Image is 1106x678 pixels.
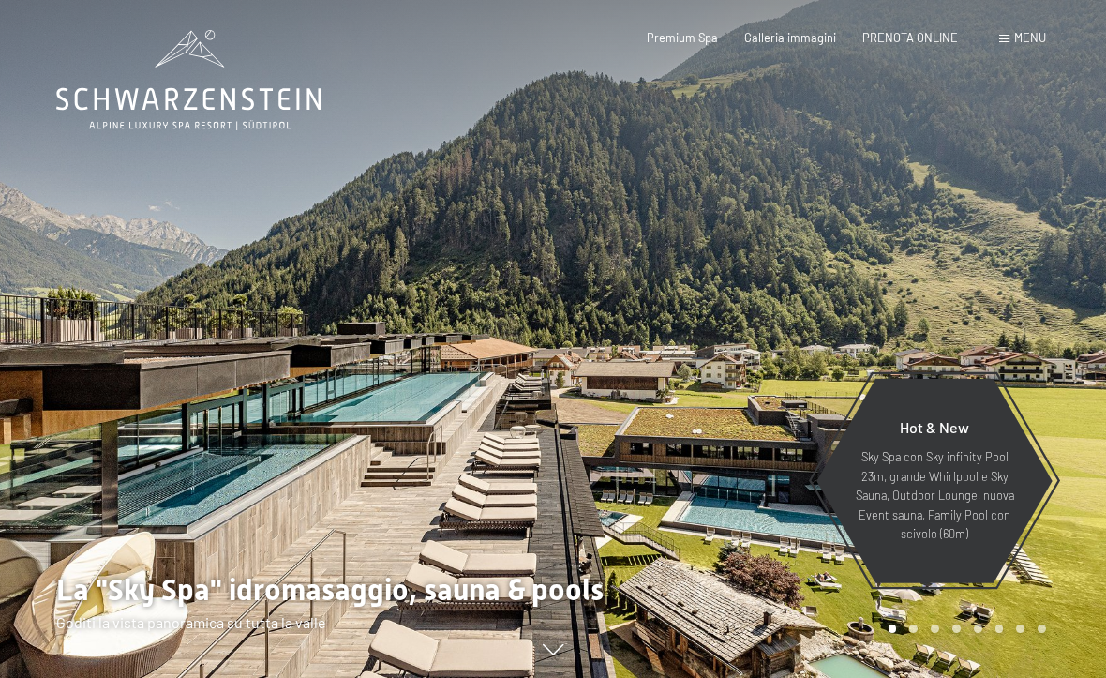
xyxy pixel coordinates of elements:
div: Carousel Page 8 [1038,625,1046,633]
span: Menu [1014,30,1046,45]
div: Carousel Page 1 (Current Slide) [889,625,897,633]
a: Hot & New Sky Spa con Sky infinity Pool 23m, grande Whirlpool e Sky Sauna, Outdoor Lounge, nuova ... [815,378,1054,584]
a: Galleria immagini [744,30,836,45]
div: Carousel Page 3 [931,625,939,633]
div: Carousel Pagination [882,625,1046,633]
div: Carousel Page 2 [909,625,918,633]
div: Carousel Page 4 [952,625,961,633]
p: Sky Spa con Sky infinity Pool 23m, grande Whirlpool e Sky Sauna, Outdoor Lounge, nuova Event saun... [853,447,1016,543]
a: Premium Spa [647,30,718,45]
div: Carousel Page 7 [1016,625,1024,633]
div: Carousel Page 6 [995,625,1004,633]
a: PRENOTA ONLINE [862,30,958,45]
div: Carousel Page 5 [974,625,982,633]
span: Hot & New [900,418,969,436]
